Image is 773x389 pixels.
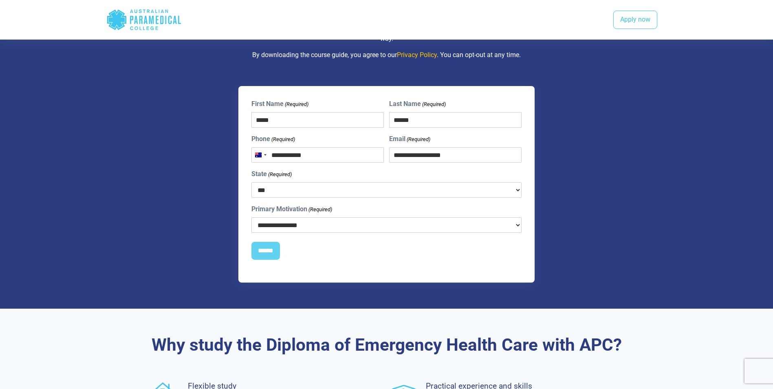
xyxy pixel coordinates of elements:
[251,134,295,144] label: Phone
[148,50,625,60] p: By downloading the course guide, you agree to our . You can opt-out at any time.
[148,335,625,356] h3: Why study the Diploma of Emergency Health Care with APC?
[613,11,657,29] a: Apply now
[106,7,182,33] div: Australian Paramedical College
[389,99,446,109] label: Last Name
[389,134,430,144] label: Email
[397,51,437,59] a: Privacy Policy
[271,135,295,144] span: (Required)
[284,100,308,108] span: (Required)
[422,100,446,108] span: (Required)
[251,204,332,214] label: Primary Motivation
[251,99,308,109] label: First Name
[267,170,292,179] span: (Required)
[251,169,292,179] label: State
[308,206,332,214] span: (Required)
[406,135,431,144] span: (Required)
[252,148,269,162] button: Selected country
